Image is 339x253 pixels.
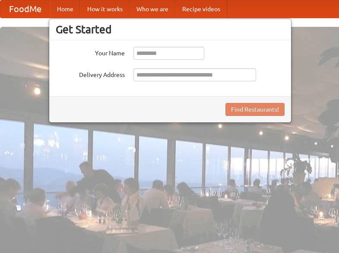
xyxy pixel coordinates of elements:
[130,0,175,18] a: Who we are
[56,23,285,36] h3: Get Started
[0,0,50,18] a: FoodMe
[225,103,285,116] button: Find Restaurants!
[80,0,130,18] a: How it works
[56,68,125,79] label: Delivery Address
[50,0,80,18] a: Home
[56,47,125,58] label: Your Name
[175,0,227,18] a: Recipe videos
